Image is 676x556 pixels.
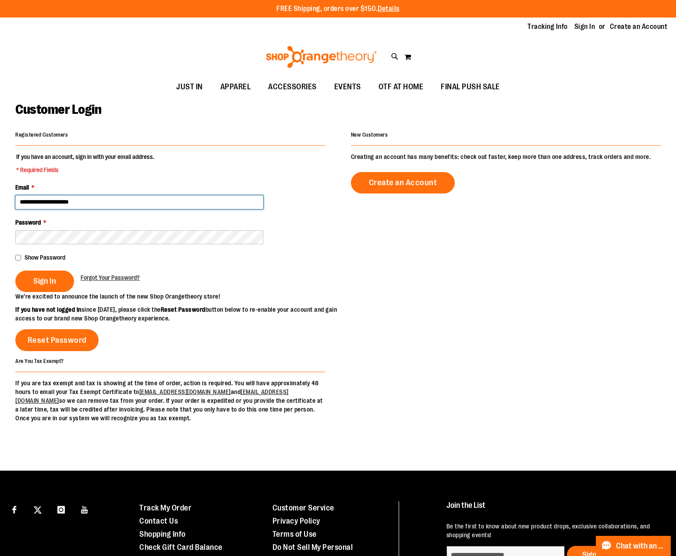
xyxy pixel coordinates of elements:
span: Email [15,184,29,191]
strong: Registered Customers [15,132,68,138]
span: JUST IN [176,77,203,97]
a: Customer Service [273,503,334,512]
span: * Required Fields [16,165,154,174]
a: Forgot Your Password? [81,273,140,282]
a: Check Gift Card Balance [139,543,223,552]
span: Create an Account [369,178,437,187]
img: Twitter [34,506,42,514]
a: JUST IN [167,77,212,97]
a: ACCESSORIES [259,77,326,97]
a: Visit our Instagram page [53,501,69,517]
span: Sign In [33,276,56,286]
a: FINAL PUSH SALE [432,77,509,97]
h4: Join the List [446,501,658,517]
p: Creating an account has many benefits: check out faster, keep more than one address, track orders... [351,152,661,161]
button: Sign In [15,271,74,292]
span: Reset Password [28,335,87,345]
a: Visit our Youtube page [77,501,92,517]
a: Privacy Policy [273,517,320,525]
a: Track My Order [139,503,191,512]
span: APPAREL [220,77,251,97]
a: Visit our Facebook page [7,501,22,517]
span: Customer Login [15,102,101,117]
span: Forgot Your Password? [81,274,140,281]
a: OTF AT HOME [370,77,432,97]
a: Sign In [574,22,595,32]
button: Chat with an Expert [596,536,671,556]
span: EVENTS [334,77,361,97]
strong: New Customers [351,132,388,138]
a: Visit our X page [30,501,46,517]
p: since [DATE], please click the button below to re-enable your account and gain access to our bran... [15,305,338,323]
a: Contact Us [139,517,178,525]
a: Reset Password [15,329,99,351]
img: Shop Orangetheory [265,46,378,68]
a: Shopping Info [139,530,186,538]
legend: If you have an account, sign in with your email address. [15,152,155,174]
span: ACCESSORIES [268,77,317,97]
strong: Are You Tax Exempt? [15,358,64,364]
strong: If you have not logged in [15,306,81,313]
p: If you are tax exempt and tax is showing at the time of order, action is required. You will have ... [15,379,325,422]
p: We’re excited to announce the launch of the new Shop Orangetheory store! [15,292,338,301]
a: Details [378,5,400,13]
span: Show Password [25,254,65,261]
a: EVENTS [326,77,370,97]
a: Terms of Use [273,530,317,538]
a: Tracking Info [527,22,568,32]
p: FREE Shipping, orders over $150. [276,4,400,14]
p: Be the first to know about new product drops, exclusive collaborations, and shopping events! [446,522,658,539]
a: Create an Account [351,172,455,194]
a: APPAREL [212,77,260,97]
strong: Reset Password [161,306,205,313]
span: Password [15,219,41,226]
span: OTF AT HOME [379,77,424,97]
span: Chat with an Expert [616,542,665,550]
a: [EMAIL_ADDRESS][DOMAIN_NAME] [139,388,231,395]
span: FINAL PUSH SALE [441,77,500,97]
a: Create an Account [610,22,668,32]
